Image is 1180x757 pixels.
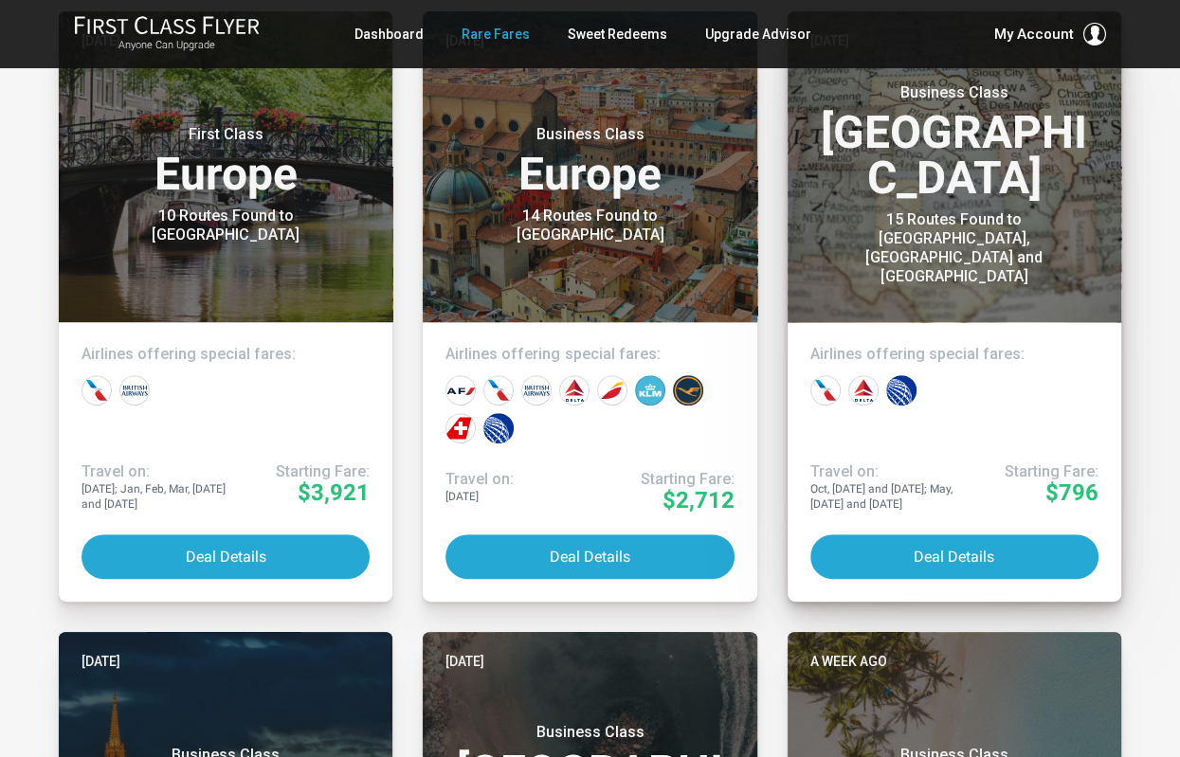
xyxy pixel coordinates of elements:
a: First Class FlyerAnyone Can Upgrade [74,15,260,53]
div: 15 Routes Found to [GEOGRAPHIC_DATA], [GEOGRAPHIC_DATA] and [GEOGRAPHIC_DATA] [836,210,1073,286]
div: United [483,413,514,443]
div: American Airlines [810,375,841,406]
h3: Europe [82,125,370,197]
a: Upgrade Advisor [705,17,811,51]
h3: [GEOGRAPHIC_DATA] [810,83,1098,201]
h4: Airlines offering special fares: [810,345,1098,364]
div: British Airways [119,375,150,406]
div: Air France [445,375,476,406]
div: 14 Routes Found to [GEOGRAPHIC_DATA] [471,207,708,244]
div: British Airways [521,375,552,406]
button: My Account [994,23,1106,45]
img: First Class Flyer [74,15,260,35]
div: United [886,375,917,406]
time: [DATE] [82,651,120,672]
div: Delta Airlines [559,375,590,406]
small: Business Class [471,723,708,742]
a: Dashboard [354,17,424,51]
h4: Airlines offering special fares: [445,345,734,364]
h4: Airlines offering special fares: [82,345,370,364]
small: Anyone Can Upgrade [74,39,260,52]
time: [DATE] [445,651,484,672]
div: Iberia [597,375,627,406]
div: Delta Airlines [848,375,879,406]
div: Lufthansa [673,375,703,406]
a: [DATE]Business Class[GEOGRAPHIC_DATA]15 Routes Found to [GEOGRAPHIC_DATA], [GEOGRAPHIC_DATA] and ... [788,11,1121,602]
div: 10 Routes Found to [GEOGRAPHIC_DATA] [107,207,344,244]
div: Swiss [445,413,476,443]
button: Deal Details [445,534,734,579]
a: [DATE]First ClassEurope10 Routes Found to [GEOGRAPHIC_DATA]Airlines offering special fares:Travel... [59,11,392,602]
div: KLM [635,375,665,406]
a: [DATE]Business ClassEurope14 Routes Found to [GEOGRAPHIC_DATA]Airlines offering special fares:Tra... [423,11,756,602]
small: First Class [107,125,344,144]
span: My Account [994,23,1074,45]
div: American Airlines [82,375,112,406]
h3: Europe [445,125,734,197]
a: Rare Fares [462,17,530,51]
a: Sweet Redeems [568,17,667,51]
div: American Airlines [483,375,514,406]
button: Deal Details [82,534,370,579]
small: Business Class [471,125,708,144]
button: Deal Details [810,534,1098,579]
time: A week ago [810,651,887,672]
small: Business Class [836,83,1073,102]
